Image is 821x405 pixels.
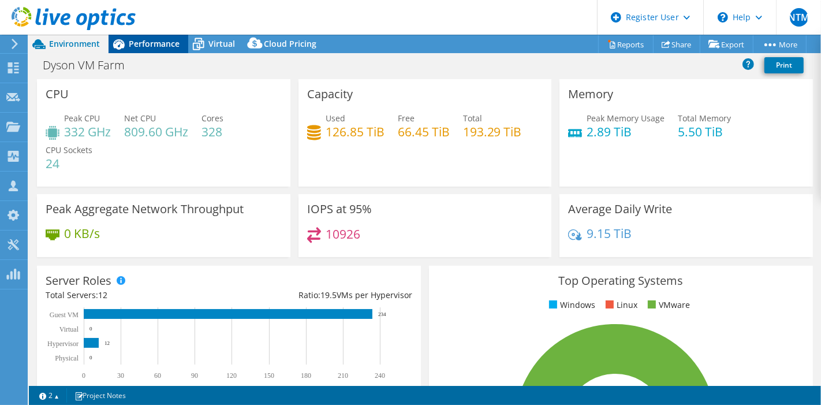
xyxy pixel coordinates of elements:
span: Cores [201,113,223,124]
text: Virtual [59,325,79,333]
a: 2 [31,388,67,403]
span: Total Memory [678,113,731,124]
h1: Dyson VM Farm [38,59,143,72]
svg: \n [718,12,728,23]
h3: IOPS at 95% [307,203,372,215]
div: Total Servers: [46,289,229,302]
text: 150 [264,371,274,380]
a: Reports [598,35,654,53]
text: 90 [191,371,198,380]
text: 210 [338,371,348,380]
span: Environment [49,38,100,49]
span: Total [463,113,482,124]
h4: 809.60 GHz [124,125,188,138]
a: Project Notes [66,388,134,403]
text: 240 [375,371,385,380]
h4: 10926 [326,228,360,240]
text: 30 [117,371,124,380]
span: 12 [98,289,107,300]
li: Windows [546,299,595,311]
text: 0 [89,326,92,332]
h3: Server Roles [46,274,111,287]
h4: 5.50 TiB [678,125,731,138]
text: 180 [301,371,311,380]
span: Virtual [208,38,235,49]
text: 60 [154,371,161,380]
span: Cloud Pricing [264,38,316,49]
div: Ratio: VMs per Hypervisor [229,289,412,302]
span: CPU Sockets [46,144,92,155]
h4: 66.45 TiB [398,125,450,138]
text: 120 [226,371,237,380]
text: Physical [55,354,79,362]
h4: 193.29 TiB [463,125,522,138]
h3: Average Daily Write [568,203,672,215]
text: 234 [378,311,386,317]
text: 0 [89,355,92,361]
h3: CPU [46,88,69,101]
span: 19.5 [320,289,337,300]
li: VMware [645,299,690,311]
h4: 9.15 TiB [587,227,632,240]
span: Used [326,113,345,124]
a: Export [700,35,753,53]
li: Linux [603,299,637,311]
h4: 2.89 TiB [587,125,665,138]
h3: Peak Aggregate Network Throughput [46,203,244,215]
h3: Top Operating Systems [438,274,804,287]
span: Peak Memory Usage [587,113,665,124]
a: More [753,35,807,53]
h4: 126.85 TiB [326,125,385,138]
a: Print [764,57,804,73]
h4: 24 [46,157,92,170]
a: Share [653,35,700,53]
span: Peak CPU [64,113,100,124]
text: Hypervisor [47,340,79,348]
text: 12 [105,340,110,346]
span: Free [398,113,415,124]
text: 0 [82,371,85,380]
h4: 332 GHz [64,125,111,138]
h4: 0 KB/s [64,227,100,240]
span: Net CPU [124,113,156,124]
h3: Memory [568,88,613,101]
h4: 328 [201,125,223,138]
h3: Capacity [307,88,353,101]
span: NTM [790,8,808,27]
text: Guest VM [50,311,79,319]
span: Performance [129,38,180,49]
